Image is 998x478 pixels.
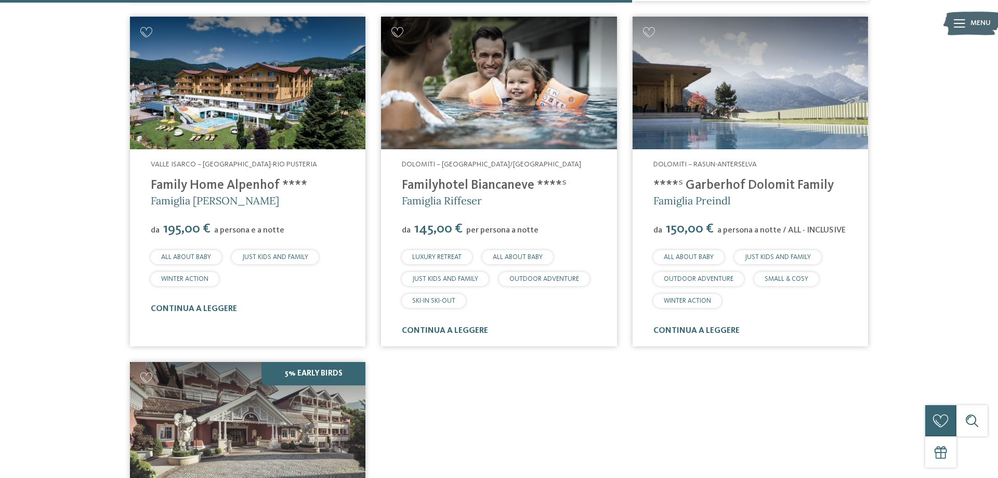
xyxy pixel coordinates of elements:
img: Cercate un hotel per famiglie? Qui troverete solo i migliori! [633,17,868,149]
img: Family Home Alpenhof **** [130,17,365,149]
span: JUST KIDS AND FAMILY [412,276,478,282]
span: WINTER ACTION [161,276,208,282]
span: OUTDOOR ADVENTURE [664,276,733,282]
span: JUST KIDS AND FAMILY [745,254,811,261]
span: Famiglia [PERSON_NAME] [151,194,279,207]
span: SMALL & COSY [765,276,808,282]
span: 145,00 € [412,222,465,236]
span: per persona a notte [466,226,539,235]
span: OUTDOOR ADVENTURE [509,276,579,282]
img: Cercate un hotel per famiglie? Qui troverete solo i migliori! [381,17,616,149]
a: continua a leggere [402,327,488,335]
a: continua a leggere [151,305,237,313]
span: Famiglia Preindl [653,194,730,207]
span: a persona a notte / ALL - INCLUSIVE [717,226,846,235]
span: ALL ABOUT BABY [161,254,211,261]
span: 195,00 € [161,222,213,236]
span: SKI-IN SKI-OUT [412,298,455,304]
span: Dolomiti – Rasun-Anterselva [653,161,757,168]
span: ALL ABOUT BABY [664,254,714,261]
span: da [151,226,160,235]
span: ALL ABOUT BABY [493,254,543,261]
a: Family Home Alpenhof **** [151,179,307,192]
span: da [653,226,662,235]
a: Cercate un hotel per famiglie? Qui troverete solo i migliori! [130,17,365,149]
span: a persona e a notte [214,226,284,235]
span: Valle Isarco – [GEOGRAPHIC_DATA]-Rio Pusteria [151,161,317,168]
span: da [402,226,411,235]
span: Dolomiti – [GEOGRAPHIC_DATA]/[GEOGRAPHIC_DATA] [402,161,581,168]
span: 150,00 € [663,222,716,236]
a: ****ˢ Garberhof Dolomit Family [653,179,834,192]
a: continua a leggere [653,327,740,335]
a: Familyhotel Biancaneve ****ˢ [402,179,567,192]
span: LUXURY RETREAT [412,254,462,261]
span: JUST KIDS AND FAMILY [242,254,308,261]
span: WINTER ACTION [664,298,711,304]
span: Famiglia Riffeser [402,194,482,207]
